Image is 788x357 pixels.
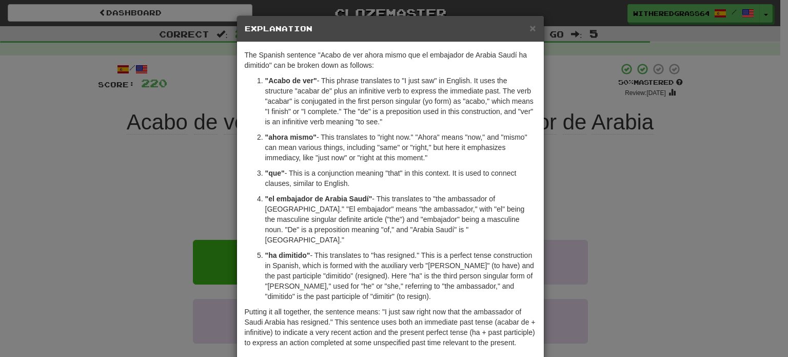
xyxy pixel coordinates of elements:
[529,23,536,33] button: Close
[265,195,372,203] strong: "el embajador de Arabia Saudí"
[245,24,536,34] h5: Explanation
[265,168,536,189] p: - This is a conjunction meaning "that" in this context. It is used to connect clauses, similar to...
[529,22,536,34] span: ×
[265,77,317,85] strong: "Acabo de ver"
[265,169,285,177] strong: "que"
[245,50,536,70] p: The Spanish sentence "Acabo de ver ahora mismo que el embajador de Arabia Saudí ha dimitido" can ...
[265,250,536,302] p: - This translates to "has resigned." This is a perfect tense construction in Spanish, which is fo...
[265,133,317,141] strong: "ahora mismo"
[245,307,536,348] p: Putting it all together, the sentence means: "I just saw right now that the ambassador of Saudi A...
[265,194,536,245] p: - This translates to "the ambassador of [GEOGRAPHIC_DATA]." "El embajador" means "the ambassador,...
[265,132,536,163] p: - This translates to "right now." "Ahora" means "now," and "mismo" can mean various things, inclu...
[265,76,536,127] p: - This phrase translates to "I just saw" in English. It uses the structure "acabar de" plus an in...
[265,251,310,259] strong: "ha dimitido"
